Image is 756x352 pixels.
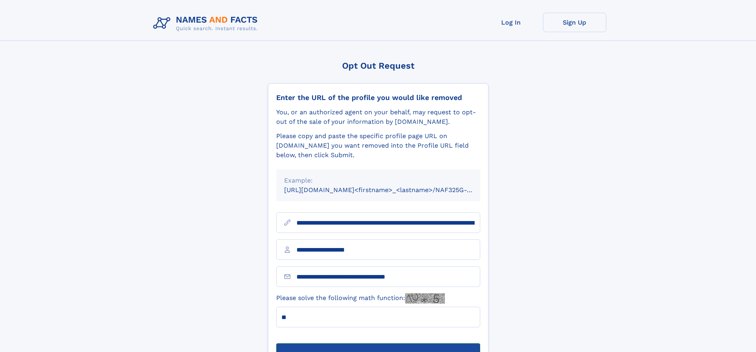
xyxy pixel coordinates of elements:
[268,61,489,71] div: Opt Out Request
[150,13,264,34] img: Logo Names and Facts
[276,93,480,102] div: Enter the URL of the profile you would like removed
[276,131,480,160] div: Please copy and paste the specific profile page URL on [DOMAIN_NAME] you want removed into the Pr...
[479,13,543,32] a: Log In
[284,186,495,194] small: [URL][DOMAIN_NAME]<firstname>_<lastname>/NAF325G-xxxxxxxx
[276,108,480,127] div: You, or an authorized agent on your behalf, may request to opt-out of the sale of your informatio...
[543,13,606,32] a: Sign Up
[276,293,445,304] label: Please solve the following math function:
[284,176,472,185] div: Example:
